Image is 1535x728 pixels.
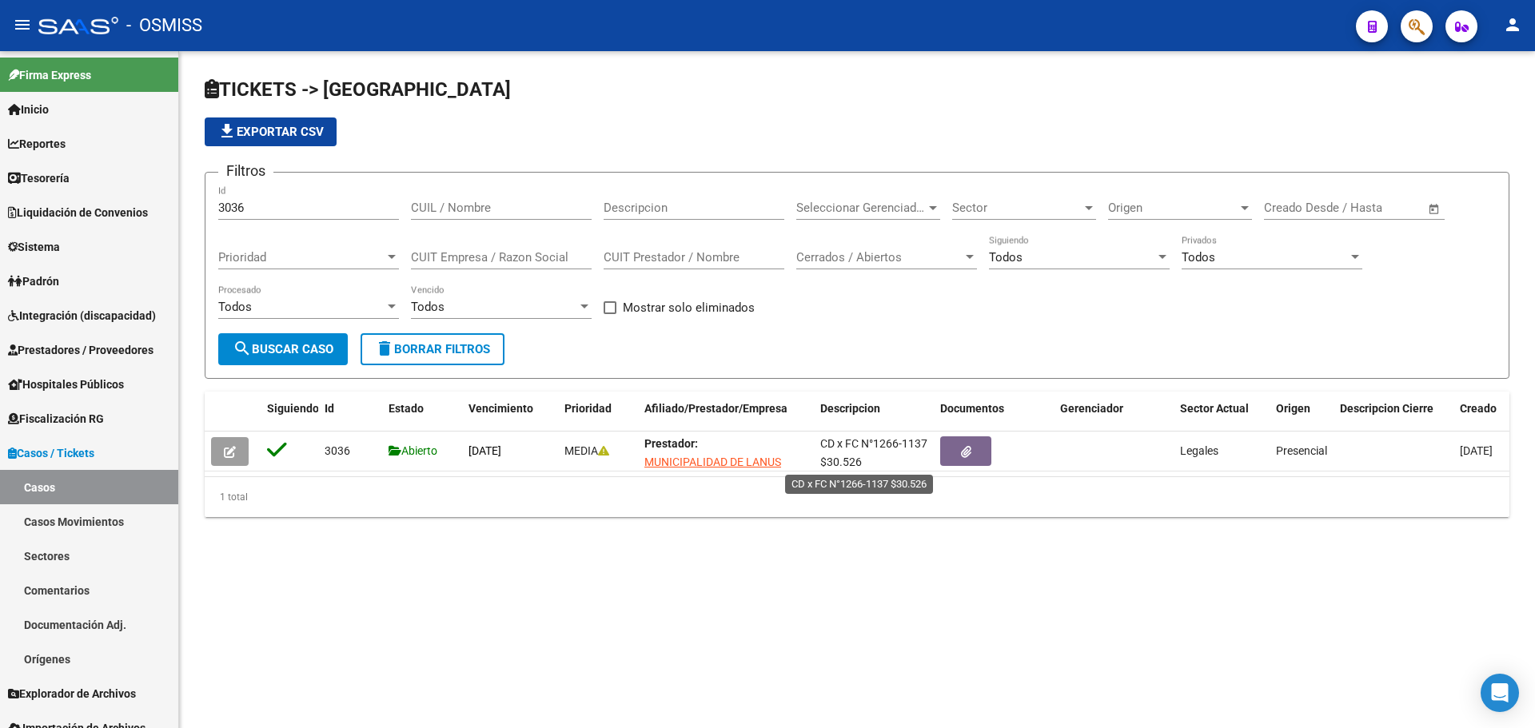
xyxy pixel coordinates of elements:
datatable-header-cell: Descripcion Cierre [1334,392,1453,444]
input: Fecha fin [1343,201,1421,215]
span: Sector Actual [1180,402,1249,415]
span: Sistema [8,238,60,256]
mat-icon: menu [13,15,32,34]
span: Afiliado/Prestador/Empresa [644,402,787,415]
span: Fiscalización RG [8,410,104,428]
span: MEDIA [564,444,609,457]
span: Inicio [8,101,49,118]
datatable-header-cell: Afiliado/Prestador/Empresa [638,392,814,444]
input: Fecha inicio [1264,201,1329,215]
datatable-header-cell: Vencimiento [462,392,558,444]
h3: Filtros [218,160,273,182]
span: Seleccionar Gerenciador [796,201,926,215]
span: Estado [389,402,424,415]
mat-icon: search [233,339,252,358]
span: Presencial [1276,444,1327,457]
span: Abierto [389,444,437,457]
strong: Prestador: [644,437,698,450]
span: Cerrados / Abiertos [796,250,963,265]
span: [DATE] [1460,444,1493,457]
span: Origen [1108,201,1238,215]
span: Exportar CSV [217,125,324,139]
span: Reportes [8,135,66,153]
mat-icon: person [1503,15,1522,34]
span: Descripcion [820,402,880,415]
span: Prioridad [564,402,612,415]
span: Tesorería [8,169,70,187]
span: Vencimiento [468,402,533,415]
datatable-header-cell: Descripcion [814,392,934,444]
span: Todos [1182,250,1215,265]
datatable-header-cell: Origen [1270,392,1334,444]
span: Borrar Filtros [375,342,490,356]
span: Integración (discapacidad) [8,307,156,324]
span: Buscar Caso [233,342,333,356]
span: Documentos [940,402,1004,415]
span: Prioridad [218,250,385,265]
span: Firma Express [8,66,91,84]
span: Explorador de Archivos [8,685,136,702]
button: Borrar Filtros [361,333,504,365]
span: Todos [989,250,1023,265]
span: Hospitales Públicos [8,376,124,393]
mat-icon: file_download [217,121,237,141]
span: Creado [1460,402,1497,415]
span: - OSMISS [126,8,202,43]
datatable-header-cell: Estado [382,392,462,444]
span: Origen [1276,402,1310,415]
mat-icon: delete [375,339,394,358]
datatable-header-cell: Documentos [934,392,1054,444]
button: Open calendar [1425,200,1444,218]
span: [DATE] [468,444,501,457]
datatable-header-cell: Id [318,392,382,444]
span: Prestadores / Proveedores [8,341,153,359]
span: MUNICIPALIDAD DE LANUS [644,455,781,468]
span: Todos [411,300,445,314]
datatable-header-cell: Siguiendo [261,392,318,444]
datatable-header-cell: Gerenciador [1054,392,1174,444]
span: Casos / Tickets [8,444,94,462]
span: Id [325,402,334,415]
button: Exportar CSV [205,117,337,146]
button: Buscar Caso [218,333,348,365]
span: Legales [1180,444,1218,457]
span: Descripcion Cierre [1340,402,1433,415]
datatable-header-cell: Prioridad [558,392,638,444]
span: Todos [218,300,252,314]
span: 3036 [325,444,350,457]
span: Mostrar solo eliminados [623,298,755,317]
span: Sector [952,201,1082,215]
span: Siguiendo [267,402,319,415]
span: CD x FC N°1266-1137 $30.526 [820,437,927,468]
span: Gerenciador [1060,402,1123,415]
span: Liquidación de Convenios [8,204,148,221]
datatable-header-cell: Sector Actual [1174,392,1270,444]
div: Open Intercom Messenger [1481,674,1519,712]
span: Padrón [8,273,59,290]
div: 1 total [205,477,1509,517]
span: TICKETS -> [GEOGRAPHIC_DATA] [205,78,511,101]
